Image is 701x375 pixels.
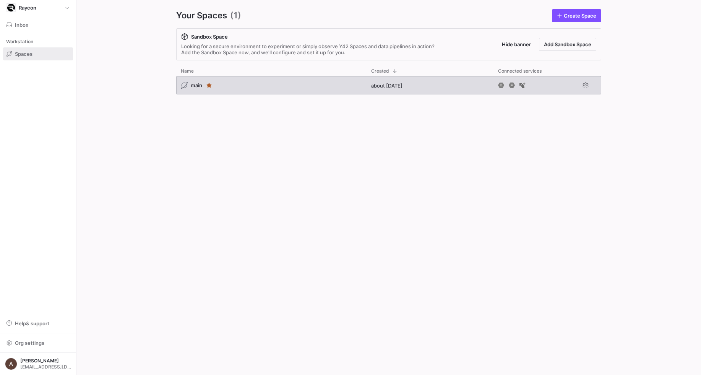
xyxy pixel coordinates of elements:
span: Raycon [19,5,36,11]
span: Inbox [15,22,28,28]
button: Hide banner [497,38,536,51]
span: [PERSON_NAME] [20,358,71,364]
img: https://lh3.googleusercontent.com/a/AEdFTp4_8LqxRyxVUtC19lo4LS2NU-n5oC7apraV2tR5=s96-c [5,358,17,370]
button: Org settings [3,336,73,349]
span: main [191,82,202,88]
img: https://storage.googleapis.com/y42-prod-data-exchange/images/9vP1ZiGb3SDtS36M2oSqLE2NxN9MAbKgqIYc... [7,4,15,11]
div: Workstation [3,36,73,47]
span: Org settings [15,340,44,346]
span: Sandbox Space [191,34,228,40]
button: https://lh3.googleusercontent.com/a/AEdFTp4_8LqxRyxVUtC19lo4LS2NU-n5oC7apraV2tR5=s96-c[PERSON_NAM... [3,356,73,372]
span: Spaces [15,51,32,57]
span: Connected services [498,68,542,74]
a: Create Space [552,9,601,22]
div: Press SPACE to select this row. [176,76,601,97]
span: about [DATE] [371,83,402,89]
span: Create Space [564,13,596,19]
div: Looking for a secure environment to experiment or simply observe Y42 Spaces and data pipelines in... [181,43,435,55]
a: Org settings [3,341,73,347]
span: Add Sandbox Space [544,41,591,47]
a: Spaces [3,47,73,60]
span: Name [181,68,194,74]
span: Your Spaces [176,9,227,22]
span: Hide banner [502,41,531,47]
span: Created [371,68,389,74]
button: Help& support [3,317,73,330]
button: Add Sandbox Space [539,38,596,51]
span: [EMAIL_ADDRESS][DOMAIN_NAME] [20,364,71,370]
span: Help & support [15,320,49,326]
button: Inbox [3,18,73,31]
span: (1) [230,9,241,22]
